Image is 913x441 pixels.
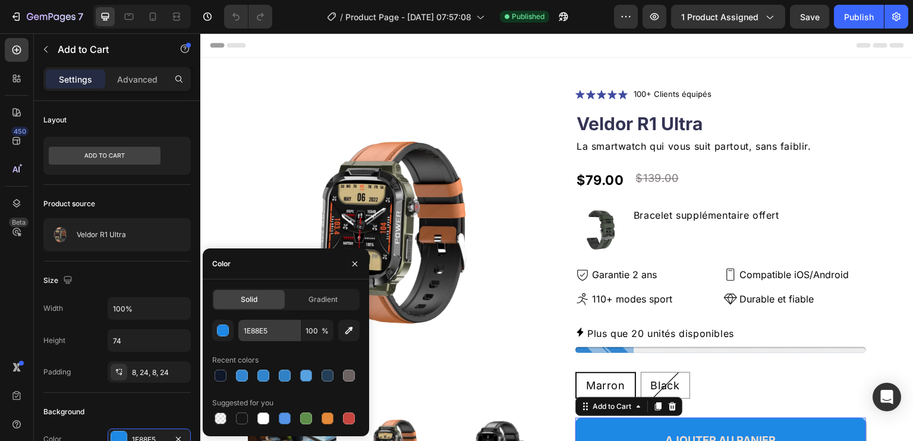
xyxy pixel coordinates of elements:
[834,5,884,29] button: Publish
[5,5,89,29] button: 7
[108,330,190,351] input: Auto
[375,78,666,103] h1: Veldor R1 Ultra
[540,235,649,248] p: Compatible iOS/Android
[435,134,480,156] div: $139.00
[238,320,300,341] input: Eg: FFFFFF
[9,218,29,227] div: Beta
[108,298,190,319] input: Auto
[386,346,425,358] span: Marron
[451,346,480,358] span: Black
[132,367,188,378] div: 8, 24, 8, 24
[671,5,785,29] button: 1 product assigned
[48,223,72,247] img: product feature img
[43,303,63,314] div: Width
[465,400,576,414] div: AJOUTER AU PANIER
[43,407,84,417] div: Background
[790,5,829,29] button: Save
[78,10,83,24] p: 7
[873,383,901,411] div: Open Intercom Messenger
[512,11,544,22] span: Published
[43,199,95,209] div: Product source
[375,172,423,220] img: gempages_577318064299705235-6c7cae16-4e15-4032-a2cc-06e9064513d5.jpg
[212,355,259,366] div: Recent colors
[43,367,71,377] div: Padding
[57,408,71,422] button: Carousel Back Arrow
[387,292,534,309] p: Plus que 20 unités disponibles
[390,368,433,379] div: Add to Cart
[800,12,820,22] span: Save
[375,134,425,160] div: $79.00
[117,73,158,86] p: Advanced
[308,294,338,305] span: Gradient
[376,105,665,122] p: La smartwatch qui vous suit partout, sans faiblir.
[212,259,231,269] div: Color
[314,408,329,422] button: Carousel Next Arrow
[392,260,472,272] p: 110+ modes sport
[540,260,614,272] p: Durable et fiable
[345,11,471,23] span: Product Page - [DATE] 07:57:08
[43,335,65,346] div: Height
[433,174,579,191] p: Bracelet supplémentaire offert
[43,115,67,125] div: Layout
[43,273,75,289] div: Size
[224,5,272,29] div: Undo/Redo
[58,42,159,56] p: Add to Cart
[212,398,273,408] div: Suggested for you
[322,326,329,336] span: %
[375,385,666,429] button: AJOUTER AU PANIER
[844,11,874,23] div: Publish
[340,11,343,23] span: /
[77,231,126,239] p: Veldor R1 Ultra
[241,294,257,305] span: Solid
[11,127,29,136] div: 450
[433,55,511,67] p: 100+ Clients équipés
[59,73,92,86] p: Settings
[392,235,456,248] p: Garantie 2 ans
[200,33,913,441] iframe: Design area
[681,11,758,23] span: 1 product assigned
